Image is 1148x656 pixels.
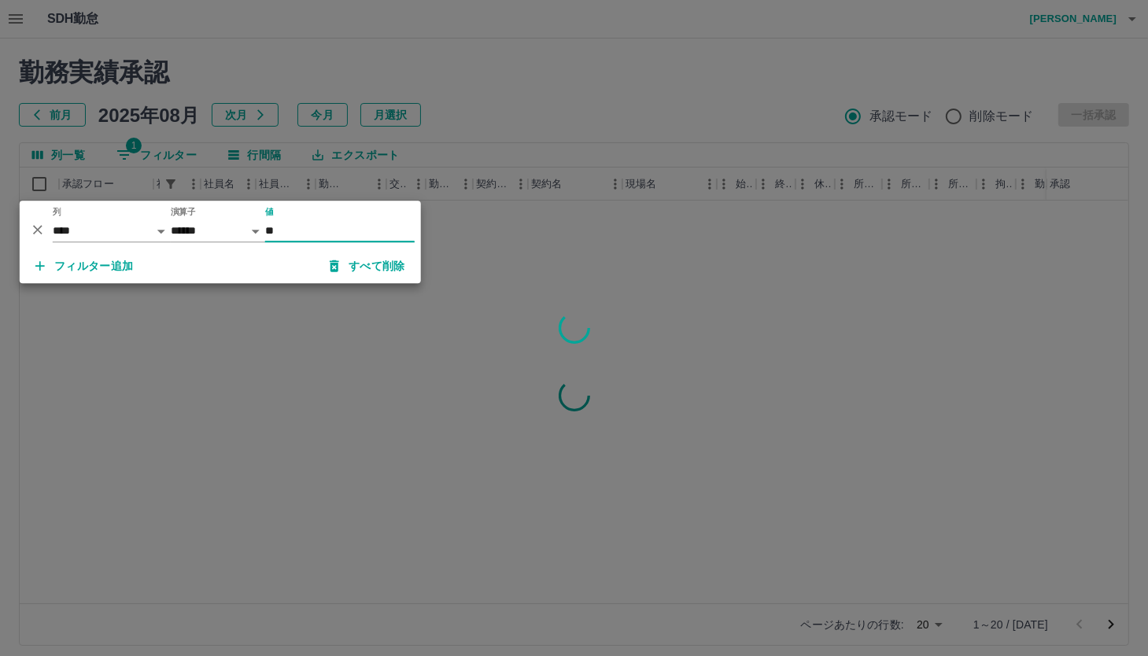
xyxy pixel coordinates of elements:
[265,206,274,218] label: 値
[53,206,61,218] label: 列
[23,252,146,280] button: フィルター追加
[26,218,50,241] button: 削除
[317,252,418,280] button: すべて削除
[171,206,196,218] label: 演算子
